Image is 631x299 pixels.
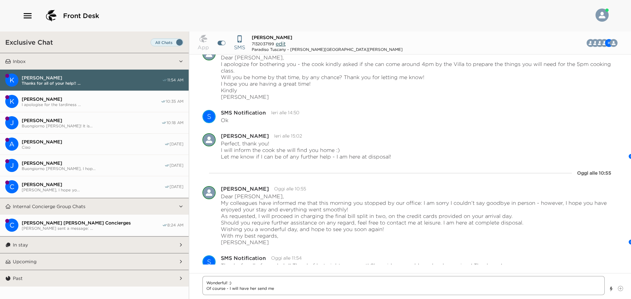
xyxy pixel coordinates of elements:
[5,180,18,193] div: C
[22,182,164,187] span: [PERSON_NAME]
[221,262,502,269] p: Thanks for all of your help!! The chef last night was great! She said you could send us her recip...
[22,75,162,81] span: [PERSON_NAME]
[5,219,18,232] div: Casali di Casole
[11,198,178,215] button: Internal Concierge Group Chats
[22,139,164,145] span: [PERSON_NAME]
[5,138,18,151] div: Andrew Bosomworth
[167,77,183,83] span: 11:54 AM
[221,186,269,191] div: [PERSON_NAME]
[13,275,23,281] p: Past
[5,116,18,129] div: Joshua Weingast
[5,159,18,172] div: John Spellman
[5,219,18,232] div: C
[221,193,618,246] p: Dear [PERSON_NAME], My colleagues have informed me that this morning you stopped by our office: I...
[22,81,162,86] span: Thanks for all of your help!! ...
[198,43,209,51] p: App
[11,270,178,287] button: Past
[22,187,164,192] span: [PERSON_NAME], I hope yo...
[22,102,161,107] span: I apologise for the tardiness ...
[5,138,18,151] div: A
[274,133,302,139] time: 2025-10-01T13:02:19.200Z
[13,203,85,209] p: Internal Concierge Group Chats
[202,186,216,199] div: Arianna Paluffi
[11,53,178,70] button: Inbox
[221,54,618,100] p: Dear [PERSON_NAME], I apologize for bothering you - the cook kindly asked if she can come around ...
[221,117,228,123] p: Ok
[5,95,18,108] div: Kip Wadsworth
[13,242,28,248] p: In stay
[167,223,183,228] span: 8:24 AM
[22,123,161,128] span: Buongiorno [PERSON_NAME]! It is...
[276,40,286,47] span: edit
[22,145,164,150] span: Ciao
[609,283,614,295] button: Show templates
[166,99,183,104] span: 10:35 AM
[252,34,292,40] span: [PERSON_NAME]
[203,110,215,123] div: S
[22,96,161,102] span: [PERSON_NAME]
[22,220,162,226] span: [PERSON_NAME] [PERSON_NAME] Concierges
[5,38,53,46] h3: Exclusive Chat
[234,43,245,51] p: SMS
[22,117,161,123] span: [PERSON_NAME]
[202,133,216,146] img: A
[592,36,623,50] button: CKDBCA
[151,38,183,46] label: Set all destinations
[221,133,269,139] div: [PERSON_NAME]
[22,160,164,166] span: [PERSON_NAME]
[221,255,266,261] div: SMS Notification
[203,255,215,268] div: S
[5,180,18,193] div: Casali di Casole Concierge Team
[170,184,183,189] span: [DATE]
[5,74,18,87] div: K
[202,276,605,295] textarea: Write a message
[22,226,162,231] span: [PERSON_NAME] sent a message: ...
[221,140,391,160] p: Perfect, thank you! I will inform the cook she will find you home :) Let me know if I can be of a...
[202,133,216,146] div: Arianna Paluffi
[271,255,302,261] time: 2025-10-02T09:54:28.863Z
[5,159,18,172] div: J
[13,259,36,265] p: Upcoming
[202,255,216,268] div: SMS Notification
[63,11,99,20] span: Front Desk
[43,8,59,24] img: logo
[202,186,216,199] img: A
[5,95,18,108] div: K
[13,58,26,64] p: Inbox
[252,41,274,46] span: 7132037199
[11,253,178,270] button: Upcoming
[167,120,183,125] span: 10:18 AM
[610,39,618,47] img: C
[221,110,266,115] div: SMS Notification
[170,163,183,168] span: [DATE]
[577,170,611,176] div: Oggi alle 10:55
[202,110,216,123] div: SMS Notification
[274,186,306,192] time: 2025-10-02T08:55:06.538Z
[596,9,609,22] img: User
[11,237,178,253] button: In stay
[22,166,164,171] span: Buongiorno [PERSON_NAME], I hop...
[271,110,299,116] time: 2025-10-01T12:50:13.950Z
[5,74,18,87] div: Kelley Anderson
[5,116,18,129] div: J
[170,141,183,147] span: [DATE]
[610,39,618,47] div: Casali di Casole Concierge Team
[252,47,403,52] div: Paradiso Tuscany - [PERSON_NAME][GEOGRAPHIC_DATA][PERSON_NAME]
